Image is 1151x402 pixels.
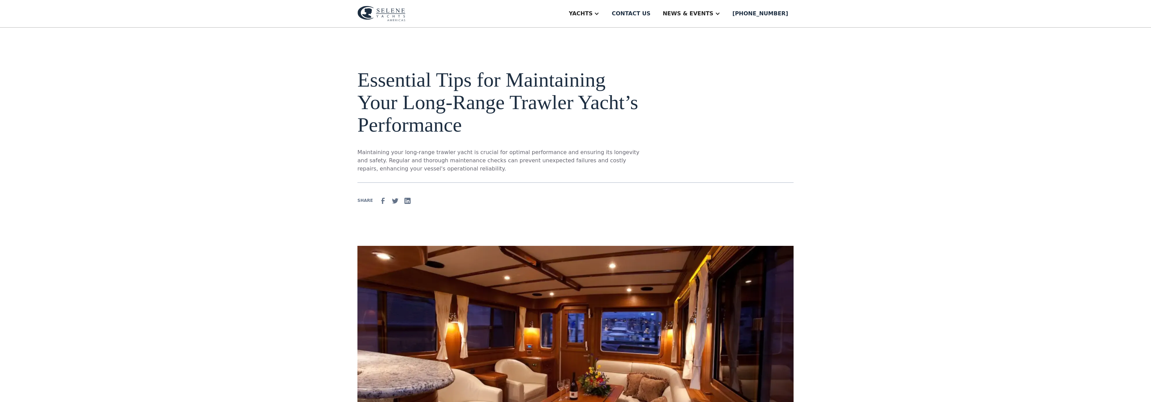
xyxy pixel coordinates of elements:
div: Contact us [612,10,650,18]
img: Twitter [391,197,399,205]
p: Maintaining your long-range trawler yacht is crucial for optimal performance and ensuring its lon... [357,148,641,173]
img: Linkedin [403,197,412,205]
div: News & EVENTS [663,10,713,18]
div: [PHONE_NUMBER] [733,10,788,18]
h1: Essential Tips for Maintaining Your Long-Range Trawler Yacht’s Performance [357,69,641,136]
div: SHARE [357,197,373,204]
div: Yachts [569,10,593,18]
img: logo [357,6,405,21]
img: facebook [379,197,387,205]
